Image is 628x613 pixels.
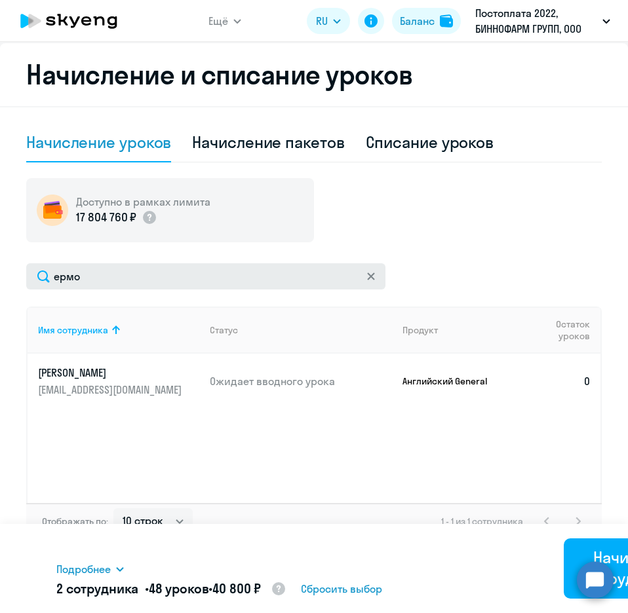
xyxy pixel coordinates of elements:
[212,580,261,597] span: 40 800 ₽
[441,515,523,527] span: 1 - 1 из 1 сотрудника
[38,324,199,336] div: Имя сотрудника
[440,14,453,28] img: balance
[210,324,238,336] div: Статус
[42,515,108,527] span: Отображать по:
[210,324,392,336] div: Статус
[524,318,602,342] div: Остаток уроков
[392,8,461,34] button: Балансbalance
[38,324,108,336] div: Имя сотрудника
[316,13,328,29] span: RU
[469,5,617,37] button: Постоплата 2022, БИННОФАРМ ГРУПП, ООО
[208,13,228,29] span: Ещё
[38,365,199,397] a: [PERSON_NAME][EMAIL_ADDRESS][DOMAIN_NAME]
[402,324,438,336] div: Продукт
[76,195,210,209] h5: Доступно в рамках лимита
[38,365,185,380] p: [PERSON_NAME]
[192,132,344,153] div: Начисление пакетов
[56,580,286,599] h5: 2 сотрудника • •
[38,382,185,397] p: [EMAIL_ADDRESS][DOMAIN_NAME]
[26,263,385,289] input: Поиск по имени, email, продукту или статусу
[37,195,68,226] img: wallet-circle.png
[402,324,514,336] div: Продукт
[475,5,597,37] p: Постоплата 2022, БИННОФАРМ ГРУПП, ООО
[210,374,392,388] p: Ожидает вводного урока
[301,581,382,597] span: Сбросить выбор
[56,561,111,577] span: Подробнее
[149,580,209,597] span: 48 уроков
[524,318,590,342] span: Остаток уроков
[76,209,136,226] p: 17 804 760 ₽
[307,8,350,34] button: RU
[208,8,241,34] button: Ещё
[514,354,602,409] td: 0
[400,13,435,29] div: Баланс
[26,132,171,153] div: Начисление уроков
[366,132,494,153] div: Списание уроков
[402,375,501,387] p: Английский General
[26,59,602,90] h2: Начисление и списание уроков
